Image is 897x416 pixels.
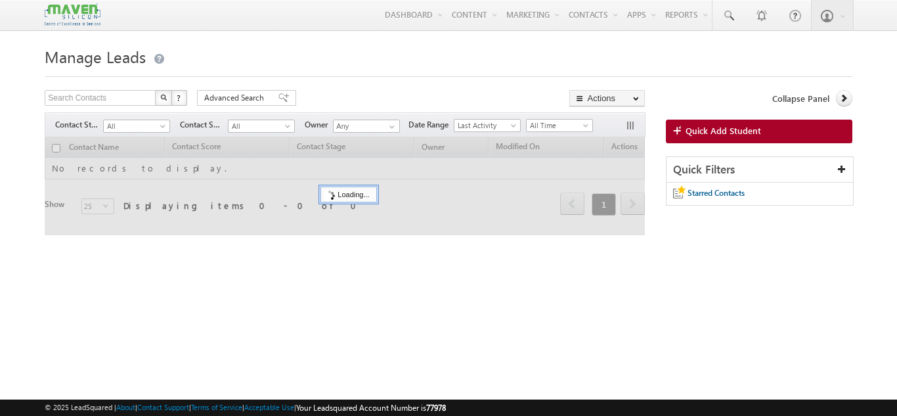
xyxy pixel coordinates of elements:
[244,403,294,411] a: Acceptable Use
[408,119,454,131] span: Date Range
[103,120,170,133] a: All
[686,125,761,137] span: Quick Add Student
[191,403,242,411] a: Terms of Service
[526,119,593,132] a: All Time
[454,120,517,131] span: Last Activity
[382,120,399,133] a: Show All Items
[333,120,400,133] input: Type to Search
[667,157,853,183] div: Quick Filters
[527,120,589,131] span: All Time
[229,120,291,132] span: All
[454,119,521,132] a: Last Activity
[180,119,228,131] span: Contact Source
[204,92,268,104] span: Advanced Search
[137,403,189,411] a: Contact Support
[45,402,446,414] span: © 2025 LeadSquared | | | | |
[228,120,295,133] a: All
[666,120,852,143] a: Quick Add Student
[177,92,183,103] span: ?
[320,187,376,202] div: Loading...
[45,46,146,67] span: Manage Leads
[569,90,645,106] button: Actions
[116,403,135,411] a: About
[772,93,829,104] span: Collapse Panel
[55,119,103,131] span: Contact Stage
[688,188,745,198] span: Starred Contacts
[104,120,166,132] span: All
[305,119,333,131] span: Owner
[160,94,167,101] img: Search
[426,403,446,413] span: 77978
[171,90,187,106] button: ?
[296,403,446,413] span: Your Leadsquared Account Number is
[45,3,100,26] img: Custom Logo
